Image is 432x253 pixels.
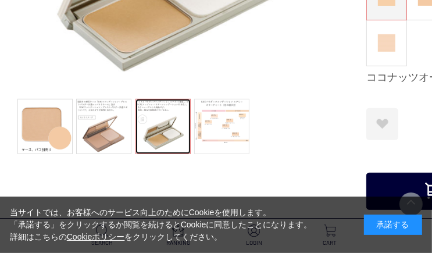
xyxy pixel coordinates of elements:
[364,215,422,235] div: 承諾する
[366,20,407,66] dl: ピーチベージュ
[67,232,125,241] a: Cookieポリシー
[10,206,312,243] div: 当サイトでは、お客様へのサービス向上のためにCookieを使用します。 「承諾する」をクリックするか閲覧を続けるとCookieに同意したことになります。 詳細はこちらの をクリックしてください。
[367,20,406,66] a: ピーチベージュ
[378,34,395,52] img: ピーチベージュ
[366,108,398,140] a: お気に入りに登録する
